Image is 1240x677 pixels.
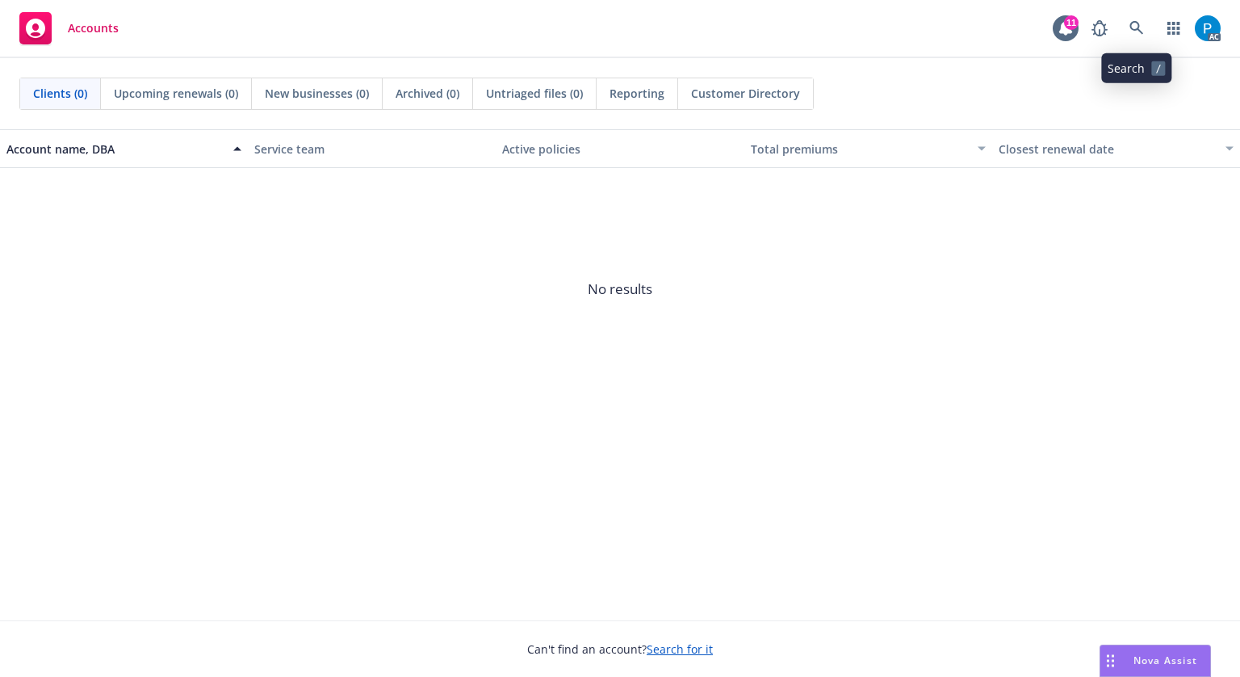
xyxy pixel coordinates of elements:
[527,641,713,658] span: Can't find an account?
[396,85,459,102] span: Archived (0)
[1100,645,1211,677] button: Nova Assist
[502,141,737,158] div: Active policies
[1195,15,1221,41] img: photo
[13,6,125,51] a: Accounts
[33,85,87,102] span: Clients (0)
[1133,654,1197,667] span: Nova Assist
[248,129,496,168] button: Service team
[254,141,489,158] div: Service team
[999,141,1216,158] div: Closest renewal date
[1121,12,1153,44] a: Search
[1158,12,1190,44] a: Switch app
[68,22,119,35] span: Accounts
[1083,12,1116,44] a: Report a Bug
[6,141,224,158] div: Account name, DBA
[1064,15,1079,30] div: 11
[265,85,369,102] span: New businesses (0)
[1100,645,1121,676] div: Drag to move
[114,85,238,102] span: Upcoming renewals (0)
[992,129,1240,168] button: Closest renewal date
[496,129,744,168] button: Active policies
[691,85,800,102] span: Customer Directory
[610,85,664,102] span: Reporting
[486,85,583,102] span: Untriaged files (0)
[744,129,992,168] button: Total premiums
[751,141,968,158] div: Total premiums
[647,641,713,657] a: Search for it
